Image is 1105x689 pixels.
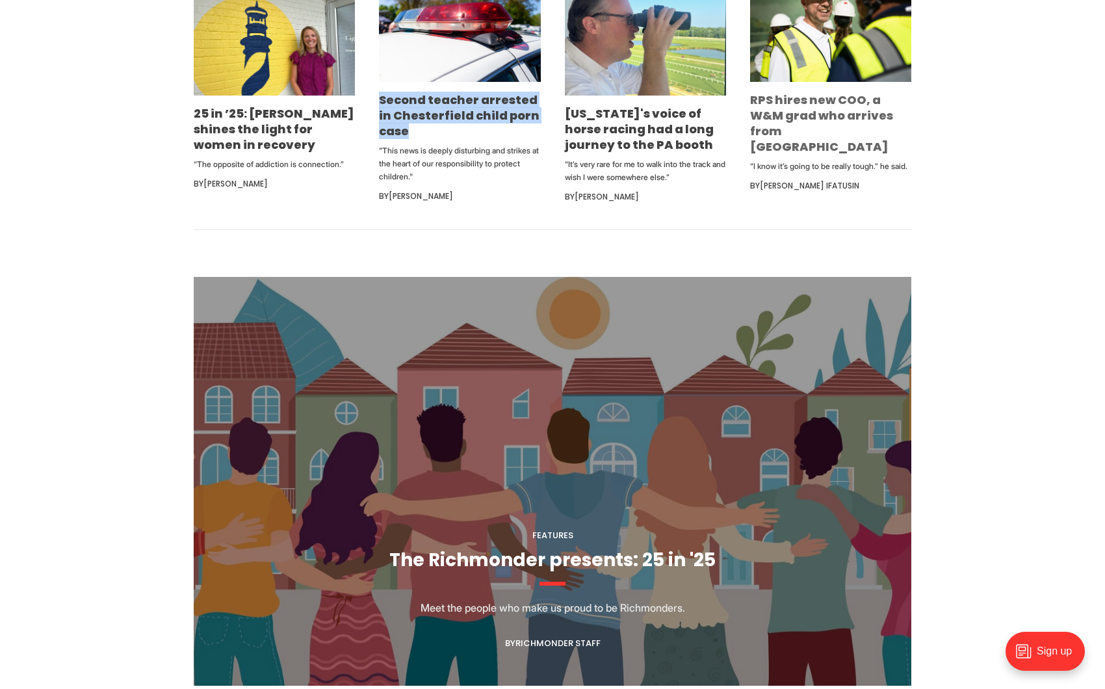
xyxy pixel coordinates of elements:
[760,180,859,191] a: [PERSON_NAME] Ifatusin
[379,144,540,183] p: "This news is deeply disturbing and strikes at the heart of our responsibility to protect children."
[421,600,685,616] p: Meet the people who make us proud to be Richmonders.
[750,178,911,194] div: By
[379,188,540,204] div: By
[194,158,355,171] p: “The opposite of addiction is connection.”
[994,625,1105,689] iframe: portal-trigger
[532,529,573,541] a: Features
[750,160,911,173] p: “I know it’s going to be really tough.” he said.
[515,637,601,649] a: Richmonder Staff
[203,178,268,189] a: [PERSON_NAME]
[389,547,716,573] a: The Richmonder presents: 25 in '25
[575,191,639,202] a: [PERSON_NAME]
[505,638,601,648] div: By
[565,105,714,153] a: [US_STATE]'s voice of horse racing had a long journey to the PA booth
[565,158,726,184] p: “It’s very rare for me to walk into the track and wish I were somewhere else.”
[194,176,355,192] div: By
[565,189,726,205] div: By
[194,105,354,153] a: 25 in ’25: [PERSON_NAME] shines the light for women in recovery
[379,92,539,139] a: Second teacher arrested in Chesterfield child porn case
[389,190,453,201] a: [PERSON_NAME]
[750,92,893,155] a: RPS hires new COO, a W&M grad who arrives from [GEOGRAPHIC_DATA]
